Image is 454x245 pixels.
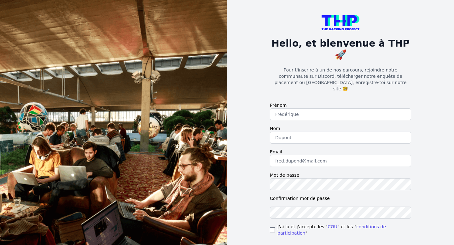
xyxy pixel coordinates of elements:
label: Email [270,149,411,155]
label: Confirmation mot de passe [270,195,411,202]
h1: Hello, et bienvenue à THP 🚀 [270,38,411,60]
p: Pour t'inscrire à un de nos parcours, rejoindre notre communauté sur Discord, télécharger notre e... [270,67,411,92]
a: CGU [328,224,337,229]
img: logo [322,15,359,30]
input: fred.dupond@mail.com [270,155,411,167]
label: Nom [270,125,411,132]
input: Dupont [270,132,411,144]
label: Prénom [270,102,411,108]
input: Frédérique [270,108,411,120]
label: Mot de passe [270,172,411,178]
span: J'ai lu et j'accepte les " " et les " " [277,224,411,236]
